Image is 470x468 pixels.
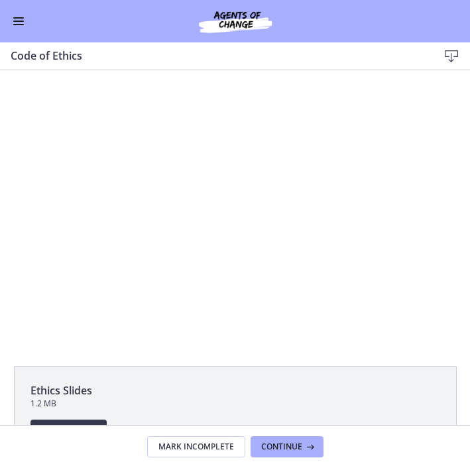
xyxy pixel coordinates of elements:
span: Continue [261,441,302,452]
h3: Code of Ethics [11,48,417,64]
a: Download [30,420,107,446]
img: Agents of Change Social Work Test Prep [169,8,302,34]
button: Mark Incomplete [147,436,245,457]
button: Enable menu [11,13,27,29]
span: Mark Incomplete [158,441,234,452]
span: Ethics Slides [30,382,440,398]
button: Continue [251,436,323,457]
span: 1.2 MB [30,398,440,409]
